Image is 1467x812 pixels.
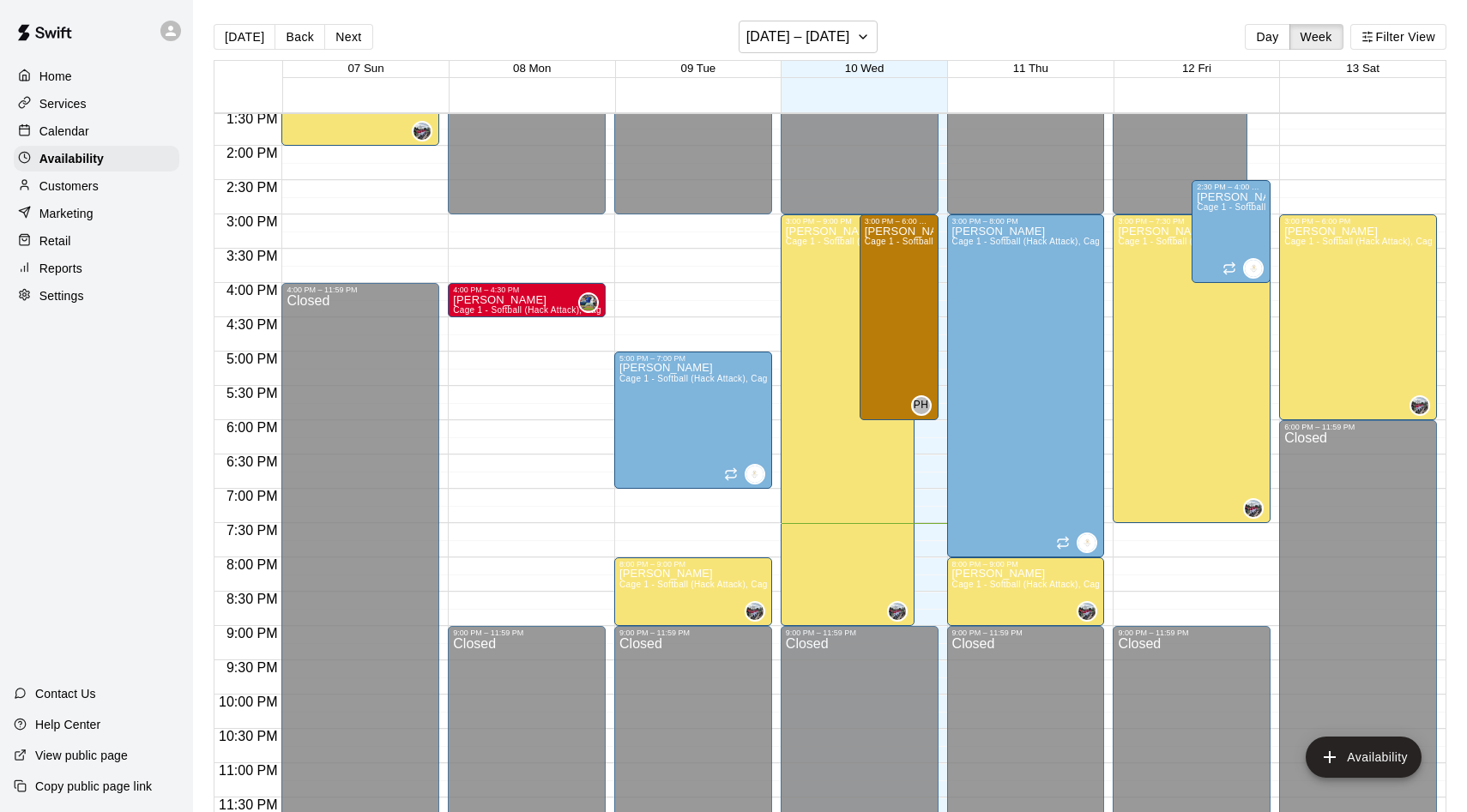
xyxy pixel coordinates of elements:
[14,173,179,199] div: Customers
[619,354,767,363] div: 5:00 PM – 7:00 PM
[222,660,282,675] span: 9:30 PM
[681,62,716,75] button: 09 Tue
[1113,214,1271,523] div: 3:00 PM – 7:30 PM: Available
[1077,532,1097,553] div: Brianna Velasquez
[1078,534,1096,551] img: Brianna Velasquez
[14,228,179,254] a: Retail
[39,205,94,222] p: Marketing
[14,63,179,89] a: Home
[578,292,599,313] div: Brandon Gold
[35,716,100,733] p: Help Center
[14,283,179,309] a: Settings
[14,146,179,171] div: Availability
[222,249,282,263] span: 3:30 PM
[1243,258,1264,279] div: Brianna Velasquez
[1245,24,1289,50] button: Day
[35,685,96,702] p: Contact Us
[14,201,179,226] a: Marketing
[448,283,606,317] div: 4:00 PM – 4:30 PM: Available
[1306,737,1422,778] button: add
[1056,536,1070,550] span: Recurring availability
[39,287,84,304] p: Settings
[453,286,601,294] div: 4:00 PM – 4:30 PM
[1410,395,1430,416] div: Jacob Reyes
[1279,214,1437,420] div: 3:00 PM – 6:00 PM: Available
[39,68,72,85] p: Home
[786,629,933,637] div: 9:00 PM – 11:59 PM
[222,283,282,298] span: 4:00 PM
[214,763,281,778] span: 11:00 PM
[1013,62,1048,75] button: 11 Thu
[619,560,767,568] div: 8:00 PM – 9:00 PM
[947,557,1105,626] div: 8:00 PM – 9:00 PM: Available
[222,626,282,641] span: 9:00 PM
[222,386,282,400] span: 5:30 PM
[1118,629,1265,637] div: 9:00 PM – 11:59 PM
[1182,62,1211,75] button: 12 Fri
[222,454,282,469] span: 6:30 PM
[889,603,906,620] img: Jacob Reyes
[781,214,915,626] div: 3:00 PM – 9:00 PM: Available
[746,25,850,49] h6: [DATE] – [DATE]
[745,464,765,484] div: Brianna Velasquez
[35,778,152,795] p: Copy public page link
[513,62,551,75] button: 08 Mon
[39,177,99,195] p: Customers
[746,466,764,483] img: Brianna Velasquez
[1243,498,1264,519] div: Jacob Reyes
[1346,62,1379,75] button: 13 Sat
[39,123,89,140] p: Calendar
[347,62,383,75] button: 07 Sun
[222,180,282,195] span: 2:30 PM
[724,467,738,481] span: Recurring availability
[1350,24,1446,50] button: Filter View
[14,118,179,144] a: Calendar
[947,214,1105,557] div: 3:00 PM – 8:00 PM: Available
[865,217,933,226] div: 3:00 PM – 6:00 PM
[739,21,878,53] button: [DATE] – [DATE]
[222,592,282,606] span: 8:30 PM
[1192,180,1271,283] div: 2:30 PM – 4:00 PM: Available
[911,395,932,416] div: Peter Hernandez
[860,214,939,420] div: 3:00 PM – 6:00 PM: Available
[1289,24,1343,50] button: Week
[39,150,104,167] p: Availability
[887,601,908,622] div: Jacob Reyes
[1118,217,1265,226] div: 3:00 PM – 7:30 PM
[35,747,128,764] p: View public page
[222,420,282,435] span: 6:00 PM
[275,24,325,50] button: Back
[412,121,432,141] div: Jacob Reyes
[1197,183,1265,191] div: 2:30 PM – 4:00 PM
[222,146,282,160] span: 2:00 PM
[614,557,772,626] div: 8:00 PM – 9:00 PM: Available
[1077,601,1097,622] div: Jacob Reyes
[786,217,909,226] div: 3:00 PM – 9:00 PM
[222,317,282,332] span: 4:30 PM
[39,95,87,112] p: Services
[287,286,434,294] div: 4:00 PM – 11:59 PM
[1411,397,1428,414] img: Jacob Reyes
[214,24,275,50] button: [DATE]
[619,629,767,637] div: 9:00 PM – 11:59 PM
[214,695,281,709] span: 10:00 PM
[214,797,281,812] span: 11:30 PM
[914,397,928,414] span: PH
[619,374,1464,383] span: Cage 1 - Softball (Hack Attack), Cage 2 - Softball (Triple Play), Cage 3 - Baseball (Triple Play)...
[222,489,282,503] span: 7:00 PM
[453,305,1297,315] span: Cage 1 - Softball (Hack Attack), Cage 2 - Softball (Triple Play), Cage 3 - Baseball (Triple Play)...
[845,62,884,75] span: 10 Wed
[414,123,431,140] img: Jacob Reyes
[222,557,282,572] span: 8:00 PM
[222,214,282,229] span: 3:00 PM
[14,91,179,117] div: Services
[745,601,765,622] div: Jacob Reyes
